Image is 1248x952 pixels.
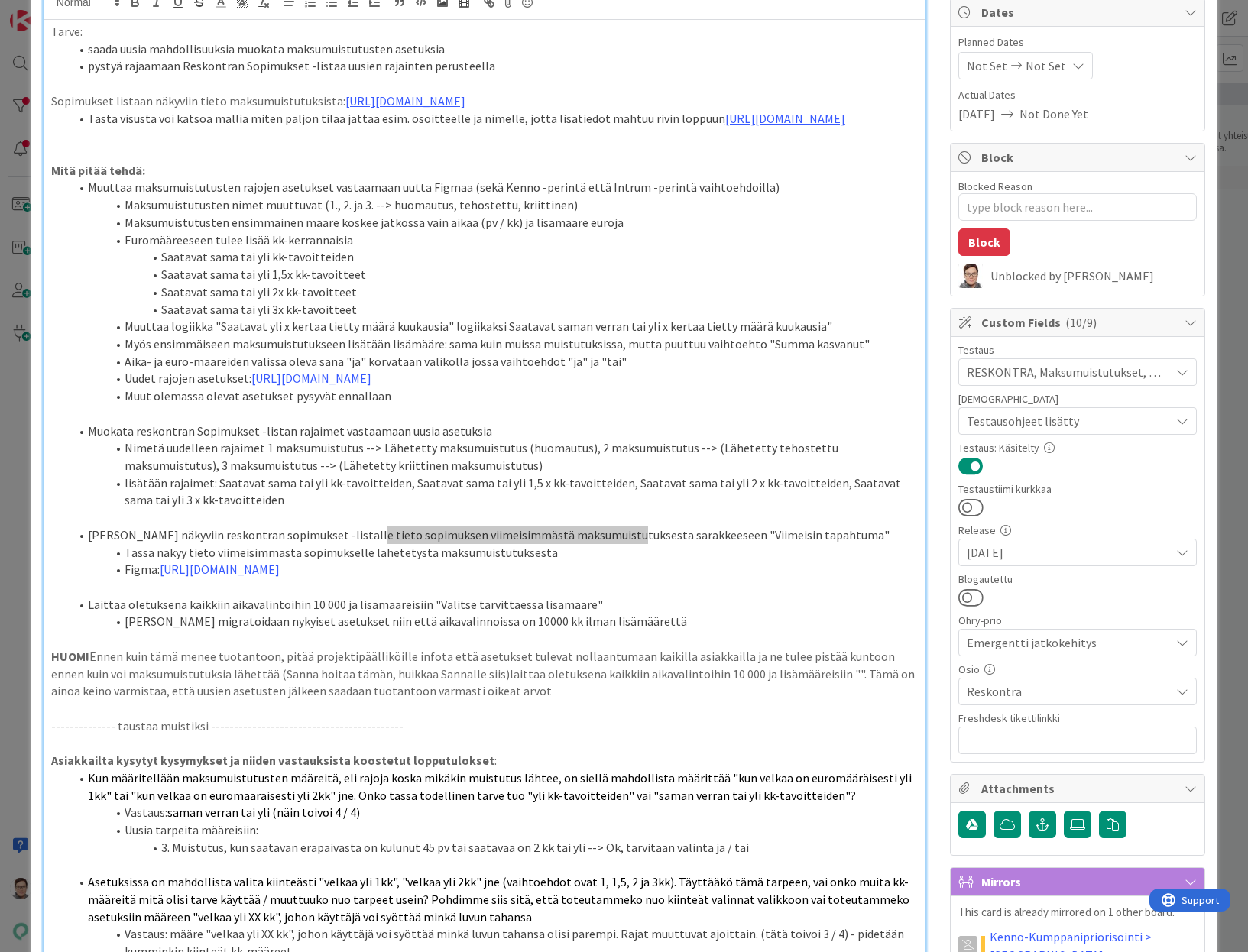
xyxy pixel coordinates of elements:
[958,484,1197,494] div: Testaustiimi kurkkaa
[70,804,918,821] li: Vastaus:
[967,632,1162,653] span: Emergentti jatkokehitys
[70,423,918,440] li: Muokata reskontran Sopimukset -listan rajaimet vastaamaan uusia asetuksia
[70,110,918,128] li: Tästä visusta voi katsoa mallia miten paljon tilaa jättää esim. osoitteelle ja nimelle, jotta lis...
[1065,315,1097,330] span: ( 10/9 )
[958,713,1197,724] div: Freshdesk tikettilinkki
[70,179,918,196] li: Muuttaa maksumuistutusten rajojen asetukset vastaamaan uutta Figmaa (sekä Kenno -perintä että Int...
[161,840,749,855] span: 3. Muistutus, kun saatavan eräpäivästä on kulunut 45 pv tai saatavaa on 2 kk tai yli --> Ok, tarv...
[167,805,360,820] span: saman verran tai yli (näin toivoi 4 / 4)
[958,393,1197,404] div: [DEMOGRAPHIC_DATA]
[161,267,366,282] span: Saatavat sama tai yli 1,5x kk-tavoitteet
[161,302,357,317] span: Saatavat sama tai yli 3x kk-tavoitteet
[70,40,918,58] li: saada uusia mahdollisuuksia muokata maksumuistutusten asetuksia
[70,526,918,544] li: [PERSON_NAME] näkyviin reskontran sopimukset -listalle tieto sopimuksen viimeisimmästä maksumuist...
[958,525,1197,536] div: Release
[958,345,1197,355] div: Testaus
[70,353,918,371] li: Aika- ja euro-määreiden välissä oleva sana "ja" korvataan valikolla jossa vaihtoehdot "ja" ja "tai"
[70,232,918,249] li: Euromääreeseen tulee lisää kk-kerrannaisia
[51,753,494,768] strong: Asiakkailta kysytyt kysymykset ja niiden vastauksista koostetut lopputulokset
[958,34,1197,50] span: Planned Dates
[958,264,983,288] img: SM
[958,574,1197,584] div: Blogautettu
[51,752,918,769] p: :
[70,596,918,614] li: Laittaa oletuksena kaikkiin aikavalintoihin 10 000 ja lisämääreisiin "Valitse tarvittaessa lisämä...
[725,111,845,126] a: [URL][DOMAIN_NAME]
[981,3,1177,21] span: Dates
[70,387,918,405] li: Muut olemassa olevat asetukset pysyvät ennallaan
[70,439,918,474] li: Nimetä uudelleen rajaimet 1 maksumuistutus --> Lähetetty maksumuistutus (huomautus), 2 maksumuist...
[51,23,918,40] p: Tarve:
[981,779,1177,798] span: Attachments
[981,873,1177,891] span: Mirrors
[70,370,918,387] li: Uudet rajojen asetukset:
[967,363,1170,381] span: RESKONTRA, Maksumuistutukset, MSuunnitelmat
[32,2,70,21] span: Support
[51,92,918,110] p: Sopimukset listaan näkyviin tieto maksumuistutuksista:
[160,562,280,577] a: [URL][DOMAIN_NAME]
[958,904,1197,921] p: This card is already mirrored on 1 other board.
[1026,57,1066,75] span: Not Set
[958,87,1197,103] span: Actual Dates
[70,196,918,214] li: Maksumuistutusten nimet muuttuvat (1., 2. ja 3. --> huomautus, tehostettu, kriittinen)
[70,57,918,75] li: pystyä rajaamaan Reskontran Sopimukset -listaa uusien rajainten perusteella
[345,93,465,108] a: [URL][DOMAIN_NAME]
[958,442,1197,453] div: Testaus: Käsitelty
[51,648,918,700] p: Ennen kuin tämä menee tuotantoon, pitää projektipäälliköille infota että asetukset tulevat nollaa...
[70,544,918,562] li: Tässä näkyy tieto viimeisimmästä sopimukselle lähetetystä maksumuistutuksesta
[70,335,918,353] li: Myös ensimmäiseen maksumuistutukseen lisätään lisämääre: sama kuin muissa muistutuksissa, mutta p...
[88,770,914,803] span: Kun määritellään maksumuistutusten määreitä, eli rajoja koska mikäkin muistutus lähtee, on siellä...
[251,371,371,386] a: [URL][DOMAIN_NAME]
[981,148,1177,167] span: Block
[958,615,1197,626] div: Ohry-prio
[990,269,1197,283] div: Unblocked by [PERSON_NAME]
[70,474,918,509] li: lisätään rajaimet: Saatavat sama tai yli kk-tavoitteiden, Saatavat sama tai yli 1,5 x kk-tavoitte...
[51,717,918,735] p: -------------- taustaa muistiksi ------------------------------------------
[958,228,1010,256] button: Block
[88,874,912,924] span: Asetuksissa on mahdollista valita kiinteästi "velkaa yli 1kk", "velkaa yli 2kk" jne (vaihtoehdot ...
[70,318,918,335] li: Muuttaa logiikka "Saatavat yli x kertaa tietty määrä kuukausia" logiikaksi Saatavat saman verran ...
[161,284,357,300] span: Saatavat sama tai yli 2x kk-tavoitteet
[70,613,918,630] li: [PERSON_NAME] migratoidaan nykyiset asetukset niin että aikavalinnoissa on 10000 kk ilman lisämää...
[958,180,1032,193] label: Blocked Reason
[1019,105,1088,123] span: Not Done Yet
[967,57,1007,75] span: Not Set
[958,105,995,123] span: [DATE]
[51,163,145,178] strong: Mitä pitää tehdä:
[967,682,1170,701] span: Reskontra
[51,649,89,664] strong: HUOM!
[981,313,1177,332] span: Custom Fields
[161,249,354,264] span: Saatavat sama tai yli kk-tavoitteiden
[967,412,1170,430] span: Testausohjeet lisätty
[958,664,1197,675] div: Osio
[967,543,1170,562] span: [DATE]
[70,214,918,232] li: Maksumuistutusten ensimmäinen määre koskee jatkossa vain aikaa (pv / kk) ja lisämääre euroja
[70,561,918,578] li: Figma:
[70,821,918,839] li: Uusia tarpeita määreisiin:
